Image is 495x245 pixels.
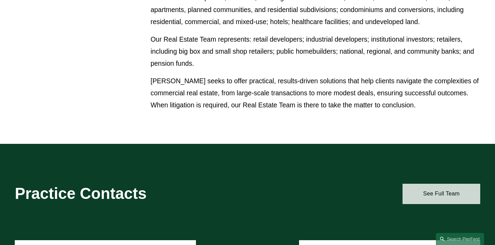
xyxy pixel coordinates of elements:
[15,184,228,203] h2: Practice Contacts
[436,233,484,245] a: Search this site
[403,184,480,204] a: See Full Team
[151,75,480,111] p: [PERSON_NAME] seeks to offer practical, results-driven solutions that help clients navigate the c...
[151,33,480,70] p: Our Real Estate Team represents: retail developers; industrial developers; institutional investor...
